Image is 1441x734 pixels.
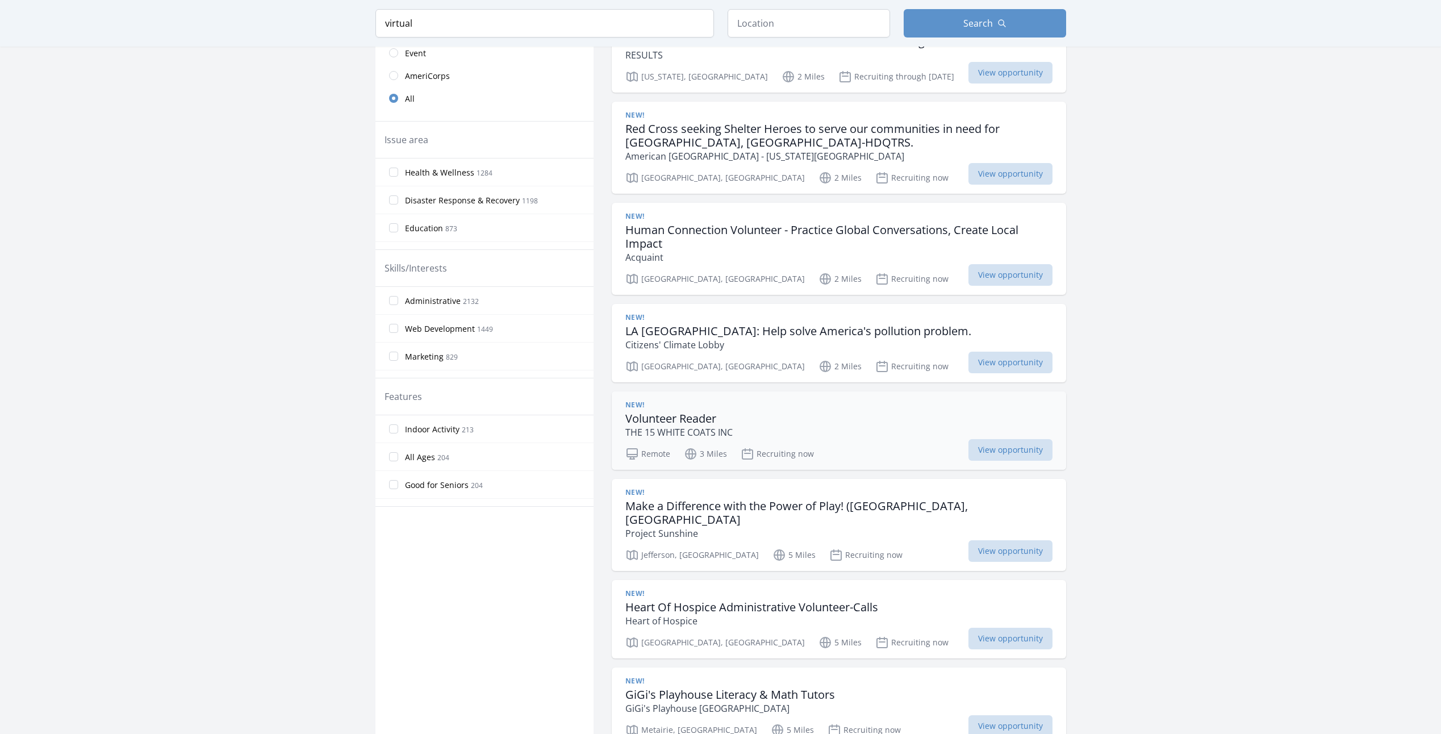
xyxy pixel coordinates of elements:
[389,168,398,177] input: Health & Wellness 1284
[838,70,954,84] p: Recruiting through [DATE]
[625,688,835,702] h3: GiGi's Playhouse Literacy & Math Tutors
[405,452,435,463] span: All Ages
[437,453,449,462] span: 204
[625,447,670,461] p: Remote
[772,548,816,562] p: 5 Miles
[904,9,1066,37] button: Search
[818,272,862,286] p: 2 Miles
[385,261,447,275] legend: Skills/Interests
[405,295,461,307] span: Administrative
[625,614,878,628] p: Heart of Hospice
[968,352,1052,373] span: View opportunity
[389,424,398,433] input: Indoor Activity 213
[829,548,903,562] p: Recruiting now
[389,296,398,305] input: Administrative 2132
[625,677,645,686] span: New!
[389,452,398,461] input: All Ages 204
[625,600,878,614] h3: Heart Of Hospice Administrative Volunteer-Calls
[405,93,415,105] span: All
[405,223,443,234] span: Education
[625,548,759,562] p: Jefferson, [GEOGRAPHIC_DATA]
[625,360,805,373] p: [GEOGRAPHIC_DATA], [GEOGRAPHIC_DATA]
[405,167,474,178] span: Health & Wellness
[728,9,890,37] input: Location
[875,636,949,649] p: Recruiting now
[968,163,1052,185] span: View opportunity
[625,702,835,715] p: GiGi's Playhouse [GEOGRAPHIC_DATA]
[446,352,458,362] span: 829
[625,401,645,410] span: New!
[875,360,949,373] p: Recruiting now
[818,360,862,373] p: 2 Miles
[405,195,520,206] span: Disaster Response & Recovery
[405,48,426,59] span: Event
[625,412,733,426] h3: Volunteer Reader
[389,480,398,489] input: Good for Seniors 204
[625,499,1052,527] h3: Make a Difference with the Power of Play! ([GEOGRAPHIC_DATA], [GEOGRAPHIC_DATA]
[963,16,993,30] span: Search
[385,133,428,147] legend: Issue area
[612,304,1066,382] a: New! LA [GEOGRAPHIC_DATA]: Help solve America's pollution problem. Citizens' Climate Lobby [GEOGR...
[375,64,594,87] a: AmeriCorps
[625,338,971,352] p: Citizens' Climate Lobby
[612,203,1066,295] a: New! Human Connection Volunteer - Practice Global Conversations, Create Local Impact Acquaint [GE...
[405,70,450,82] span: AmeriCorps
[625,589,645,598] span: New!
[968,628,1052,649] span: View opportunity
[625,149,1052,163] p: American [GEOGRAPHIC_DATA] - [US_STATE][GEOGRAPHIC_DATA]
[471,481,483,490] span: 204
[625,313,645,322] span: New!
[612,391,1066,470] a: New! Volunteer Reader THE 15 WHITE COATS INC Remote 3 Miles Recruiting now View opportunity
[625,35,931,48] h3: Write for a Better Future: Use Your Voice to Create Change
[625,70,768,84] p: [US_STATE], [GEOGRAPHIC_DATA]
[625,48,931,62] p: RESULTS
[375,41,594,64] a: Event
[405,424,460,435] span: Indoor Activity
[375,9,714,37] input: Keyword
[741,447,814,461] p: Recruiting now
[782,70,825,84] p: 2 Miles
[968,264,1052,286] span: View opportunity
[612,14,1066,93] a: New! Write for a Better Future: Use Your Voice to Create Change RESULTS [US_STATE], [GEOGRAPHIC_D...
[625,272,805,286] p: [GEOGRAPHIC_DATA], [GEOGRAPHIC_DATA]
[462,425,474,435] span: 213
[612,102,1066,194] a: New! Red Cross seeking Shelter Heroes to serve our communities in need for [GEOGRAPHIC_DATA], [GE...
[625,426,733,439] p: THE 15 WHITE COATS INC
[625,111,645,120] span: New!
[625,171,805,185] p: [GEOGRAPHIC_DATA], [GEOGRAPHIC_DATA]
[968,439,1052,461] span: View opportunity
[684,447,727,461] p: 3 Miles
[389,352,398,361] input: Marketing 829
[625,122,1052,149] h3: Red Cross seeking Shelter Heroes to serve our communities in need for [GEOGRAPHIC_DATA], [GEOGRAP...
[445,224,457,233] span: 873
[625,488,645,497] span: New!
[389,195,398,205] input: Disaster Response & Recovery 1198
[389,223,398,232] input: Education 873
[968,540,1052,562] span: View opportunity
[625,527,1052,540] p: Project Sunshine
[625,223,1052,251] h3: Human Connection Volunteer - Practice Global Conversations, Create Local Impact
[389,324,398,333] input: Web Development 1449
[625,636,805,649] p: [GEOGRAPHIC_DATA], [GEOGRAPHIC_DATA]
[405,479,469,491] span: Good for Seniors
[463,297,479,306] span: 2132
[405,351,444,362] span: Marketing
[405,323,475,335] span: Web Development
[818,171,862,185] p: 2 Miles
[375,87,594,110] a: All
[385,390,422,403] legend: Features
[612,580,1066,658] a: New! Heart Of Hospice Administrative Volunteer-Calls Heart of Hospice [GEOGRAPHIC_DATA], [GEOGRAP...
[968,62,1052,84] span: View opportunity
[875,272,949,286] p: Recruiting now
[625,251,1052,264] p: Acquaint
[625,324,971,338] h3: LA [GEOGRAPHIC_DATA]: Help solve America's pollution problem.
[522,196,538,206] span: 1198
[875,171,949,185] p: Recruiting now
[477,168,492,178] span: 1284
[477,324,493,334] span: 1449
[625,212,645,221] span: New!
[818,636,862,649] p: 5 Miles
[612,479,1066,571] a: New! Make a Difference with the Power of Play! ([GEOGRAPHIC_DATA], [GEOGRAPHIC_DATA] Project Suns...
